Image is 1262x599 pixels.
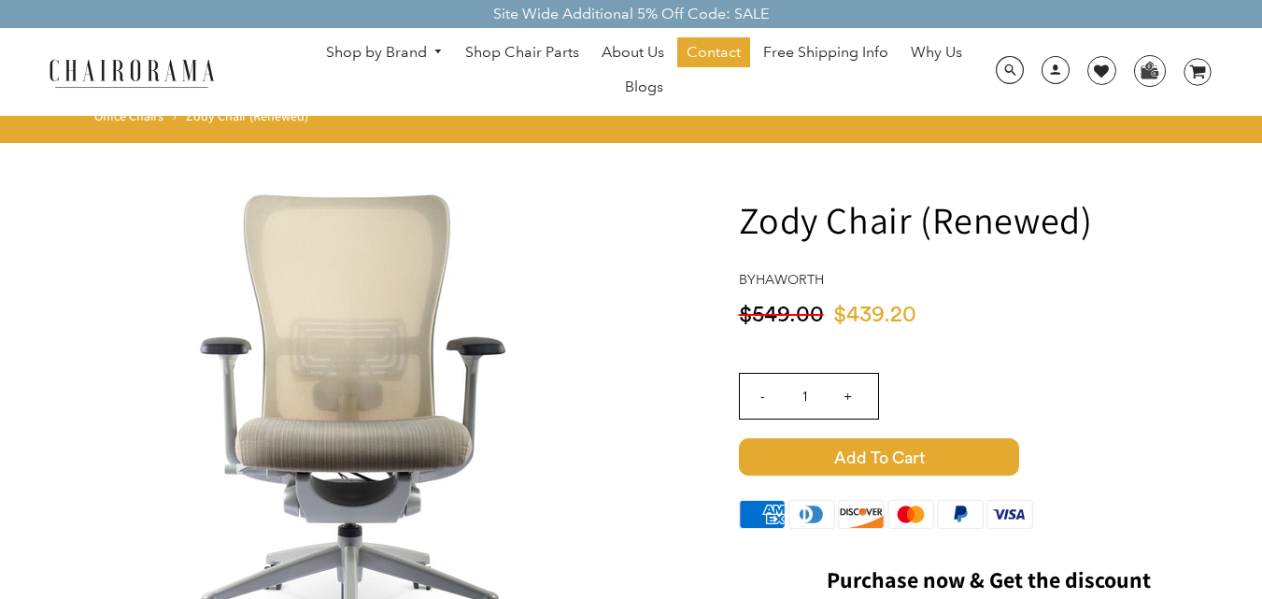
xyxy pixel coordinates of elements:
span: Free Shipping Info [763,43,888,63]
img: chairorama [38,56,225,89]
a: Haworth [756,271,824,288]
span: Why Us [911,43,962,63]
span: $439.20 [833,304,916,326]
nav: breadcrumbs [94,107,315,134]
h1: Zody Chair (Renewed) [739,195,1239,244]
img: WhatsApp_Image_2024-07-12_at_16.23.01.webp [1135,56,1164,84]
a: Shop by Brand [317,38,453,67]
span: $549.00 [739,304,824,326]
button: Add to Cart [739,438,1239,476]
span: Contact [687,43,741,63]
a: About Us [592,37,674,67]
a: Zody Chair (Renewed) - chairorama [78,418,638,437]
a: Blogs [616,72,673,102]
span: Shop Chair Parts [465,43,579,63]
a: Why Us [901,37,971,67]
input: + [826,374,871,419]
a: Contact [677,37,750,67]
a: Shop Chair Parts [456,37,588,67]
a: Free Shipping Info [754,37,898,67]
input: - [740,374,785,419]
span: Add to Cart [739,438,1019,476]
h4: by [739,272,1239,288]
span: Blogs [625,78,663,97]
span: About Us [602,43,664,63]
nav: DesktopNavigation [305,37,985,107]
